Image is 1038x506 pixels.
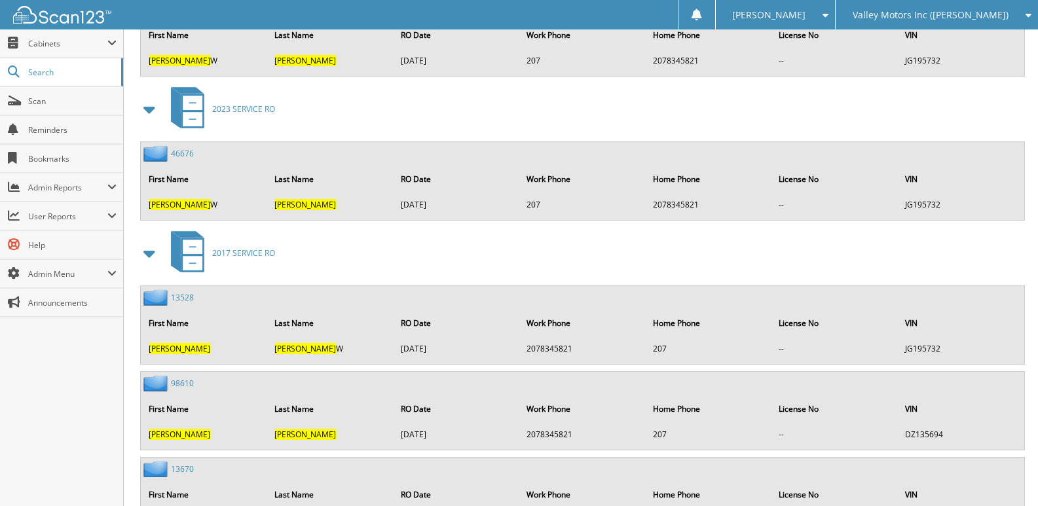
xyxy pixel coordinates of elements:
span: [PERSON_NAME] [274,199,336,210]
img: folder2.png [143,289,171,306]
th: Last Name [268,22,392,48]
td: W [268,338,392,359]
span: Search [28,67,115,78]
span: Admin Reports [28,182,107,193]
img: folder2.png [143,461,171,477]
td: [DATE] [394,50,519,71]
th: Work Phone [520,310,644,336]
td: 2078345821 [520,424,644,445]
td: [DATE] [394,424,519,445]
iframe: Chat Widget [973,443,1038,506]
span: [PERSON_NAME] [274,55,336,66]
th: Work Phone [520,166,644,192]
span: Admin Menu [28,268,107,280]
span: [PERSON_NAME] [274,429,336,440]
span: [PERSON_NAME] [149,55,210,66]
td: 2078345821 [646,50,771,71]
th: VIN [899,395,1023,422]
img: folder2.png [143,375,171,391]
a: 13528 [171,292,194,303]
th: Last Name [268,310,392,336]
th: Home Phone [646,310,771,336]
th: Last Name [268,395,392,422]
td: W [142,50,267,71]
th: Last Name [268,166,392,192]
td: -- [772,424,897,445]
a: 2023 SERVICE RO [163,83,275,135]
th: First Name [142,166,267,192]
th: VIN [899,22,1023,48]
span: Bookmarks [28,153,117,164]
td: [DATE] [394,338,519,359]
th: RO Date [394,310,519,336]
td: JG195732 [899,194,1023,215]
span: [PERSON_NAME] [149,343,210,354]
a: 2017 SERVICE RO [163,227,275,279]
th: License No [772,395,897,422]
th: First Name [142,310,267,336]
span: [PERSON_NAME] [149,199,210,210]
td: DZ135694 [899,424,1023,445]
span: 2023 SERVICE RO [212,103,275,115]
th: VIN [899,166,1023,192]
span: Help [28,240,117,251]
td: [DATE] [394,194,519,215]
td: JG195732 [899,50,1023,71]
span: [PERSON_NAME] [149,429,210,440]
span: [PERSON_NAME] [274,343,336,354]
th: Work Phone [520,22,644,48]
td: 207 [520,50,644,71]
span: User Reports [28,211,107,222]
a: 13670 [171,463,194,475]
img: scan123-logo-white.svg [13,6,111,24]
th: First Name [142,395,267,422]
th: License No [772,22,897,48]
a: 46676 [171,148,194,159]
td: 2078345821 [520,338,644,359]
img: folder2.png [143,145,171,162]
th: RO Date [394,166,519,192]
th: License No [772,166,897,192]
td: 207 [646,338,771,359]
th: Home Phone [646,395,771,422]
th: Work Phone [520,395,644,422]
a: 98610 [171,378,194,389]
span: [PERSON_NAME] [732,11,806,19]
th: License No [772,310,897,336]
th: Home Phone [646,22,771,48]
th: RO Date [394,22,519,48]
td: 2078345821 [646,194,771,215]
span: Reminders [28,124,117,136]
th: First Name [142,22,267,48]
td: JG195732 [899,338,1023,359]
span: 2017 SERVICE RO [212,247,275,259]
td: 207 [646,424,771,445]
td: W [142,194,267,215]
th: VIN [899,310,1023,336]
td: -- [772,338,897,359]
span: Cabinets [28,38,107,49]
span: Scan [28,96,117,107]
td: 207 [520,194,644,215]
td: -- [772,194,897,215]
td: -- [772,50,897,71]
th: Home Phone [646,166,771,192]
span: Announcements [28,297,117,308]
span: Valley Motors Inc ([PERSON_NAME]) [853,11,1009,19]
th: RO Date [394,395,519,422]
